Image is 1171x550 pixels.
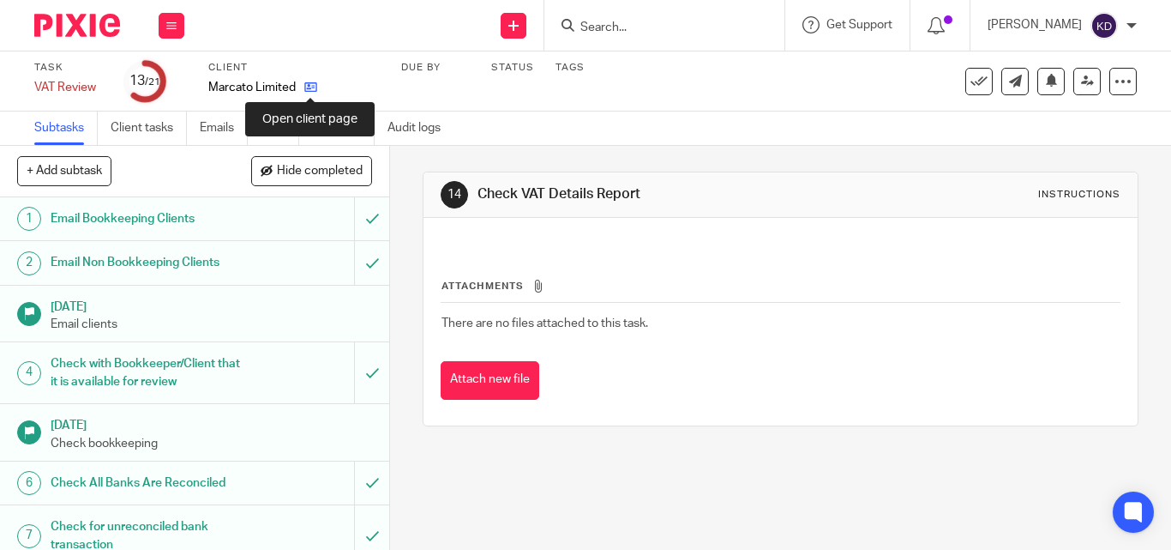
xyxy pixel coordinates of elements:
[208,79,296,96] p: Marcato Limited
[17,251,41,275] div: 2
[17,207,41,231] div: 1
[312,112,375,145] a: Notes (0)
[441,361,539,400] button: Attach new file
[208,61,380,75] label: Client
[34,14,120,37] img: Pixie
[129,71,160,91] div: 13
[51,413,373,434] h1: [DATE]
[579,21,733,36] input: Search
[145,77,160,87] small: /21
[51,316,373,333] p: Email clients
[51,250,242,275] h1: Email Non Bookkeeping Clients
[34,79,103,96] div: VAT Review
[477,185,817,203] h1: Check VAT Details Report
[17,156,111,185] button: + Add subtask
[111,112,187,145] a: Client tasks
[51,435,373,452] p: Check bookkeeping
[34,61,103,75] label: Task
[441,317,648,329] span: There are no files attached to this task.
[441,181,468,209] div: 14
[277,165,363,178] span: Hide completed
[17,471,41,495] div: 6
[51,351,242,395] h1: Check with Bookkeeper/Client that it is available for review
[34,112,98,145] a: Subtasks
[251,156,372,185] button: Hide completed
[1090,12,1118,39] img: svg%3E
[387,112,453,145] a: Audit logs
[401,61,470,75] label: Due by
[51,294,373,316] h1: [DATE]
[555,61,585,75] label: Tags
[988,16,1082,33] p: [PERSON_NAME]
[51,470,242,496] h1: Check All Banks Are Reconciled
[441,281,524,291] span: Attachments
[17,524,41,548] div: 7
[826,19,892,31] span: Get Support
[261,112,299,145] a: Files
[17,361,41,385] div: 4
[200,112,248,145] a: Emails
[491,61,534,75] label: Status
[51,206,242,232] h1: Email Bookkeeping Clients
[1038,188,1120,202] div: Instructions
